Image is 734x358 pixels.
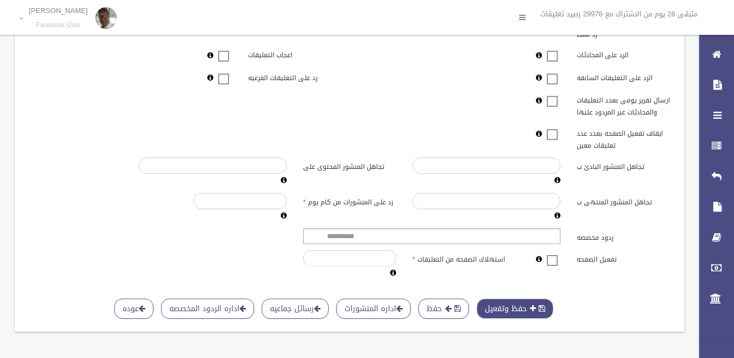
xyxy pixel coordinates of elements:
[477,299,553,319] button: حفظ وتفعيل
[569,250,678,265] label: تفعيل الصفحه
[161,299,254,319] a: اداره الردود المخصصه
[569,69,678,84] label: الرد على التعليقات السابقه
[295,193,404,208] label: رد على المنشورات من كام يوم
[569,124,678,151] label: ايقاف تفعيل الصفحه بعدد عدد تعليقات معين
[418,299,469,319] button: حفظ
[569,46,678,62] label: الرد على المحادثات
[240,46,349,62] label: اعجاب التعليقات
[569,92,678,119] label: ارسال تقرير يومى بعدد التعليقات والمحادثات غير المردود عليها
[404,250,514,265] label: استهلاك الصفحه من التعليقات
[569,193,678,208] label: تجاهل المنشور المنتهى ب
[569,228,678,244] label: ردود مخصصه
[29,7,88,15] p: [PERSON_NAME]
[336,299,411,319] a: اداره المنشورات
[29,21,88,29] small: Facebook User
[569,157,678,173] label: تجاهل المنشور البادئ ب
[295,157,404,173] label: تجاهل المنشور المحتوى على
[262,299,329,319] a: رسائل جماعيه
[240,69,349,84] label: رد على التعليقات الفرعيه
[114,299,153,319] a: عوده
